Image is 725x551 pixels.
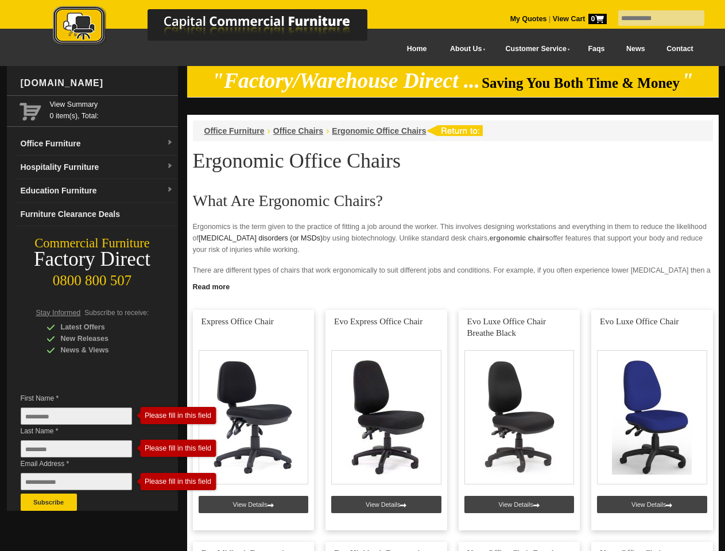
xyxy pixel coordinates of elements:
[46,321,156,333] div: Latest Offers
[7,251,178,267] div: Factory Direct
[187,278,719,293] a: Click to read more
[46,333,156,344] div: New Releases
[16,203,178,226] a: Furniture Clearance Deals
[426,125,483,136] img: return to
[21,408,132,425] input: First Name *
[577,36,616,62] a: Faqs
[84,309,149,317] span: Subscribe to receive:
[326,125,329,137] li: ›
[21,6,423,51] a: Capital Commercial Furniture Logo
[166,163,173,170] img: dropdown
[16,132,178,156] a: Office Furnituredropdown
[204,126,265,135] a: Office Furniture
[140,412,207,420] div: Please fill in this field
[553,15,607,23] strong: View Cart
[21,458,149,469] span: Email Address *
[199,234,323,242] a: [MEDICAL_DATA] disorders (or MSDs)
[193,150,713,172] h1: Ergonomic Office Chairs
[588,14,607,24] span: 0
[21,6,423,48] img: Capital Commercial Furniture Logo
[493,36,577,62] a: Customer Service
[21,425,149,437] span: Last Name *
[193,221,713,255] p: Ergonomics is the term given to the practice of fitting a job around the worker. This involves de...
[50,99,173,110] a: View Summary
[615,36,656,62] a: News
[7,267,178,289] div: 0800 800 507
[437,36,493,62] a: About Us
[482,75,680,91] span: Saving You Both Time & Money
[193,192,713,209] h2: What Are Ergonomic Chairs?
[50,99,173,120] span: 0 item(s), Total:
[36,309,81,317] span: Stay Informed
[489,234,549,242] strong: ergonomic chairs
[140,478,207,486] div: Please fill in this field
[16,179,178,203] a: Education Furnituredropdown
[16,156,178,179] a: Hospitality Furnituredropdown
[267,125,270,137] li: ›
[16,66,178,100] div: [DOMAIN_NAME]
[140,444,207,452] div: Please fill in this field
[273,126,323,135] a: Office Chairs
[21,393,149,404] span: First Name *
[656,36,704,62] a: Contact
[550,15,606,23] a: View Cart0
[21,473,132,490] input: Email Address *
[193,265,713,288] p: There are different types of chairs that work ergonomically to suit different jobs and conditions...
[510,15,547,23] a: My Quotes
[166,139,173,146] img: dropdown
[21,440,132,457] input: Last Name *
[212,69,480,92] em: "Factory/Warehouse Direct ...
[21,494,77,511] button: Subscribe
[332,126,426,135] a: Ergonomic Office Chairs
[681,69,693,92] em: "
[7,235,178,251] div: Commercial Furniture
[46,344,156,356] div: News & Views
[166,187,173,193] img: dropdown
